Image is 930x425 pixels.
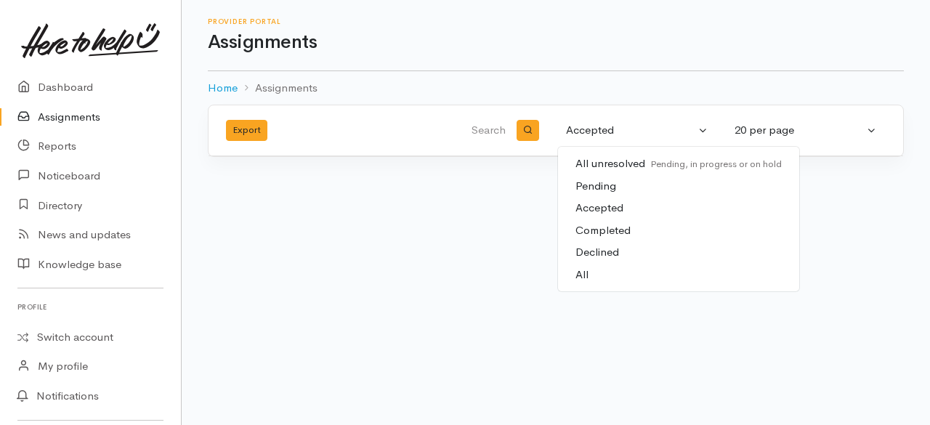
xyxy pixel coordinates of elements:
[392,113,509,148] input: Search
[575,244,619,261] span: Declined
[575,178,616,195] span: Pending
[208,71,904,105] nav: breadcrumb
[645,158,782,170] small: Pending, in progress or on hold
[566,122,695,139] div: Accepted
[575,267,589,283] span: All
[735,122,864,139] div: 20 per page
[575,222,631,239] span: Completed
[575,200,623,216] span: Accepted
[226,120,267,141] button: Export
[208,80,238,97] a: Home
[208,17,904,25] h6: Provider Portal
[726,116,886,145] button: 20 per page
[575,155,782,172] span: All unresolved
[17,297,163,317] h6: Profile
[208,32,904,53] h1: Assignments
[557,116,717,145] button: Accepted
[238,80,318,97] li: Assignments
